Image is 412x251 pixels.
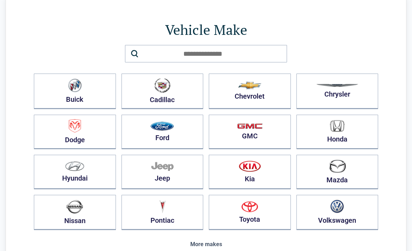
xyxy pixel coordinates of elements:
[34,74,116,109] button: Buick
[209,115,291,149] button: GMC
[122,115,204,149] button: Ford
[34,241,378,248] div: More makes
[296,195,378,230] button: Volkswagen
[34,195,116,230] button: Nissan
[296,155,378,189] button: Mazda
[296,115,378,149] button: Honda
[209,195,291,230] button: Toyota
[209,155,291,189] button: Kia
[34,155,116,189] button: Hyundai
[122,155,204,189] button: Jeep
[209,74,291,109] button: Chevrolet
[34,20,378,39] h1: Vehicle Make
[34,115,116,149] button: Dodge
[122,195,204,230] button: Pontiac
[296,74,378,109] button: Chrysler
[122,74,204,109] button: Cadillac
